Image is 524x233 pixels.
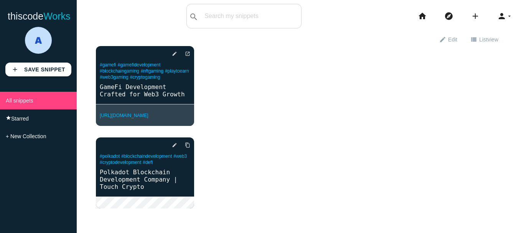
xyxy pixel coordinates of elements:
[470,33,477,46] i: view_list
[433,32,464,46] a: editEdit
[444,4,453,28] i: explore
[25,27,52,54] img: 9b451228ba1b056c162b28b40e89f397
[189,5,198,29] i: search
[497,4,506,28] i: person
[96,83,194,99] a: GameFi Development Crafted for Web3 Growth
[6,97,33,104] span: All snippets
[141,68,163,74] a: #nftgaming
[166,138,177,152] a: edit
[187,4,201,28] button: search
[179,47,190,61] a: open_in_new
[130,74,160,80] a: #cryptogaming
[439,33,446,46] i: edit
[448,33,457,46] span: Edit
[506,4,512,28] i: arrow_drop_down
[418,4,427,28] i: home
[479,33,498,46] span: List
[11,116,29,122] span: Starred
[179,138,190,152] a: Copy to Clipboard
[166,47,177,61] a: edit
[24,66,65,73] b: Save Snippet
[100,62,116,68] a: #gamefi
[464,32,505,46] a: view_listListview
[43,11,70,21] span: Works
[201,8,301,24] input: Search my snippets
[96,168,194,191] a: Polkadot Blockchain Development Company | Touch Crypto
[165,68,189,74] a: #playtoearn
[172,47,177,61] i: edit
[5,63,71,76] a: addSave Snippet
[100,154,120,159] a: #polkadot
[118,62,160,68] a: #gamefidevelopment
[100,74,129,80] a: #web3gaming
[6,133,46,139] span: + New Collection
[8,4,71,28] a: thiscodeWorks
[488,36,498,43] span: view
[185,47,190,61] i: open_in_new
[143,160,153,165] a: #defi
[12,63,18,76] i: add
[100,113,148,118] a: [URL][DOMAIN_NAME]
[100,160,141,165] a: #cryptodevelopment
[6,115,11,121] i: star
[185,138,190,152] i: content_copy
[471,4,480,28] i: add
[121,154,172,159] a: #blockchaindevelopment
[100,68,139,74] a: #blockchaingaming
[172,138,177,152] i: edit
[173,154,187,159] a: #web3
